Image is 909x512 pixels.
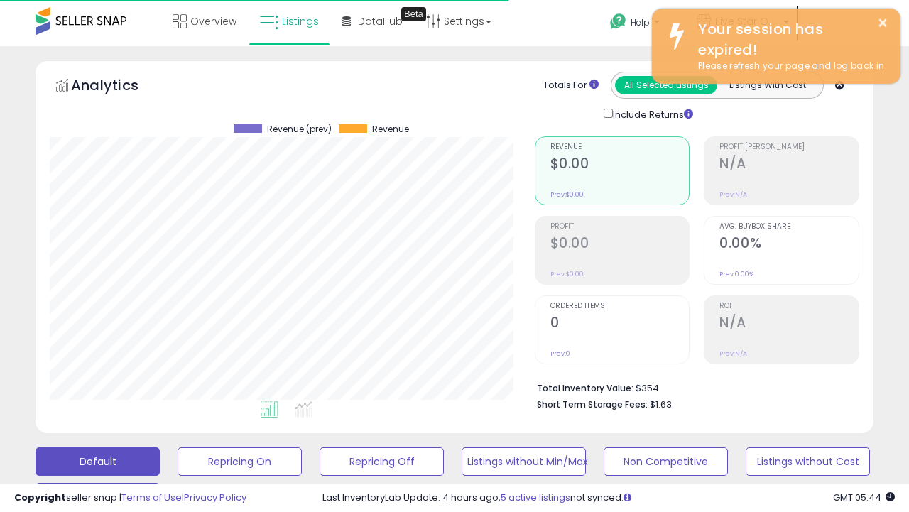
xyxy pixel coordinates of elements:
[36,483,160,511] button: Deactivated & In Stock
[501,491,570,504] a: 5 active listings
[401,7,426,21] div: Tooltip anchor
[267,124,332,134] span: Revenue (prev)
[631,16,650,28] span: Help
[599,2,684,46] a: Help
[184,491,246,504] a: Privacy Policy
[121,491,182,504] a: Terms of Use
[609,13,627,31] i: Get Help
[550,303,690,310] span: Ordered Items
[462,447,586,476] button: Listings without Min/Max
[543,79,599,92] div: Totals For
[537,398,648,410] b: Short Term Storage Fees:
[537,382,633,394] b: Total Inventory Value:
[282,14,319,28] span: Listings
[372,124,409,134] span: Revenue
[615,76,717,94] button: All Selected Listings
[550,223,690,231] span: Profit
[550,315,690,334] h2: 0
[550,270,584,278] small: Prev: $0.00
[14,491,246,505] div: seller snap | |
[190,14,236,28] span: Overview
[719,270,753,278] small: Prev: 0.00%
[550,156,690,175] h2: $0.00
[550,143,690,151] span: Revenue
[550,349,570,358] small: Prev: 0
[71,75,166,99] h5: Analytics
[719,349,747,358] small: Prev: N/A
[717,76,819,94] button: Listings With Cost
[833,491,895,504] span: 2025-10-10 05:44 GMT
[719,303,859,310] span: ROI
[604,447,728,476] button: Non Competitive
[746,447,870,476] button: Listings without Cost
[719,143,859,151] span: Profit [PERSON_NAME]
[650,398,672,411] span: $1.63
[877,14,888,32] button: ×
[719,223,859,231] span: Avg. Buybox Share
[719,315,859,334] h2: N/A
[14,491,66,504] strong: Copyright
[178,447,302,476] button: Repricing On
[719,190,747,199] small: Prev: N/A
[687,19,890,60] div: Your session has expired!
[719,156,859,175] h2: N/A
[550,235,690,254] h2: $0.00
[550,190,584,199] small: Prev: $0.00
[322,491,895,505] div: Last InventoryLab Update: 4 hours ago, not synced.
[687,60,890,73] div: Please refresh your page and log back in
[358,14,403,28] span: DataHub
[36,447,160,476] button: Default
[593,106,710,122] div: Include Returns
[320,447,444,476] button: Repricing Off
[719,235,859,254] h2: 0.00%
[537,378,849,396] li: $354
